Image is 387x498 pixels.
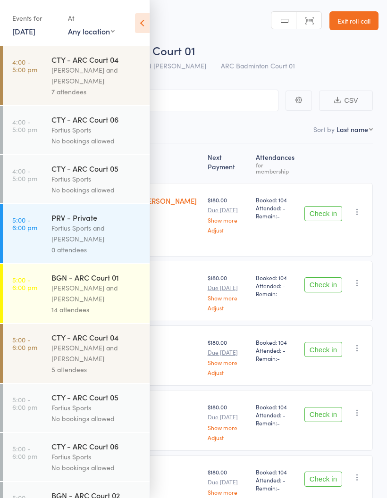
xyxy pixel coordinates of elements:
a: Show more [208,424,249,431]
div: Events for [12,10,59,26]
div: Fortius Sports [51,402,142,413]
div: Last name [337,124,368,134]
div: No bookings allowed [51,184,142,195]
div: CTY - ARC Court 05 [51,392,142,402]
div: 0 attendees [51,244,142,255]
span: Remain: [256,212,296,220]
a: Exit roll call [329,11,379,30]
div: No bookings allowed [51,135,142,146]
button: CSV [319,91,373,111]
a: 5:00 -6:00 pmCTY - ARC Court 05Fortius SportsNo bookings allowed [3,384,150,432]
a: Show more [208,217,249,223]
div: 14 attendees [51,304,142,315]
div: $180.00 [208,338,249,375]
button: Check in [304,472,342,487]
span: - [277,212,280,220]
div: Next Payment [204,148,252,179]
button: Check in [304,407,342,422]
div: CTY - ARC Court 04 [51,54,142,65]
time: 5:00 - 6:00 pm [12,445,37,460]
a: Adjust [208,434,249,440]
a: Adjust [208,305,249,311]
span: Attended: - [256,476,296,484]
div: Fortius Sports [51,451,142,462]
small: Due [DATE] [208,414,249,420]
span: Attended: - [256,346,296,354]
div: Atten­dances [252,148,300,179]
div: CTY - ARC Court 05 [51,163,142,174]
div: 7 attendees [51,86,142,97]
span: Remain: [256,419,296,427]
time: 5:00 - 6:00 pm [12,276,37,291]
span: Attended: - [256,282,296,290]
span: Booked: 104 [256,274,296,282]
div: Fortius Sports [51,124,142,135]
a: Show more [208,489,249,495]
span: - [277,484,280,492]
time: 5:00 - 6:00 pm [12,216,37,231]
a: Adjust [208,369,249,375]
span: Booked: 104 [256,403,296,411]
div: 5 attendees [51,364,142,375]
span: Booked: 104 [256,468,296,476]
div: PRV - Private [51,212,142,223]
div: $180.00 [208,274,249,311]
div: BGN - ARC Court 01 [51,272,142,282]
div: Fortius Sports and [PERSON_NAME] [51,223,142,244]
div: CTY - ARC Court 04 [51,332,142,342]
span: Remain: [256,290,296,298]
small: Due [DATE] [208,349,249,356]
span: ARC Badminton Court 01 [221,61,295,70]
time: 4:00 - 5:00 pm [12,58,37,73]
label: Sort by [313,124,335,134]
div: CTY - ARC Court 06 [51,114,142,124]
span: - [277,354,280,362]
button: Check in [304,206,342,221]
span: Attended: - [256,411,296,419]
div: At [68,10,115,26]
div: $180.00 [208,403,249,440]
a: 4:00 -5:00 pmCTY - ARC Court 06Fortius SportsNo bookings allowed [3,106,150,154]
a: Adjust [208,227,249,233]
div: $180.00 [208,196,249,233]
div: for membership [256,162,296,174]
span: - [277,419,280,427]
span: Booked: 104 [256,196,296,204]
a: 5:00 -6:00 pmPRV - PrivateFortius Sports and [PERSON_NAME]0 attendees [3,204,150,263]
a: 5:00 -6:00 pmCTY - ARC Court 06Fortius SportsNo bookings allowed [3,433,150,481]
span: Remain: [256,354,296,362]
span: - [277,290,280,298]
a: [DATE] [12,26,35,36]
time: 5:00 - 6:00 pm [12,396,37,411]
span: Remain: [256,484,296,492]
a: 5:00 -6:00 pmCTY - ARC Court 04[PERSON_NAME] and [PERSON_NAME]5 attendees [3,324,150,383]
div: No bookings allowed [51,413,142,424]
span: Booked: 104 [256,338,296,346]
small: Due [DATE] [208,284,249,291]
button: Check in [304,342,342,357]
time: 4:00 - 5:00 pm [12,118,37,133]
button: Check in [304,277,342,292]
div: Fortius Sports [51,174,142,184]
small: Due [DATE] [208,479,249,485]
time: 5:00 - 6:00 pm [12,336,37,351]
div: CTY - ARC Court 06 [51,441,142,451]
div: [PERSON_NAME] and [PERSON_NAME] [51,342,142,364]
div: [PERSON_NAME] and [PERSON_NAME] [51,65,142,86]
a: Show more [208,359,249,365]
small: Due [DATE] [208,207,249,213]
div: Any location [68,26,115,36]
time: 4:00 - 5:00 pm [12,167,37,182]
span: Attended: - [256,204,296,212]
div: [PERSON_NAME] and [PERSON_NAME] [51,282,142,304]
a: 5:00 -6:00 pmBGN - ARC Court 01[PERSON_NAME] and [PERSON_NAME]14 attendees [3,264,150,323]
a: 4:00 -5:00 pmCTY - ARC Court 04[PERSON_NAME] and [PERSON_NAME]7 attendees [3,46,150,105]
a: 4:00 -5:00 pmCTY - ARC Court 05Fortius SportsNo bookings allowed [3,155,150,203]
div: No bookings allowed [51,462,142,473]
a: Show more [208,295,249,301]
